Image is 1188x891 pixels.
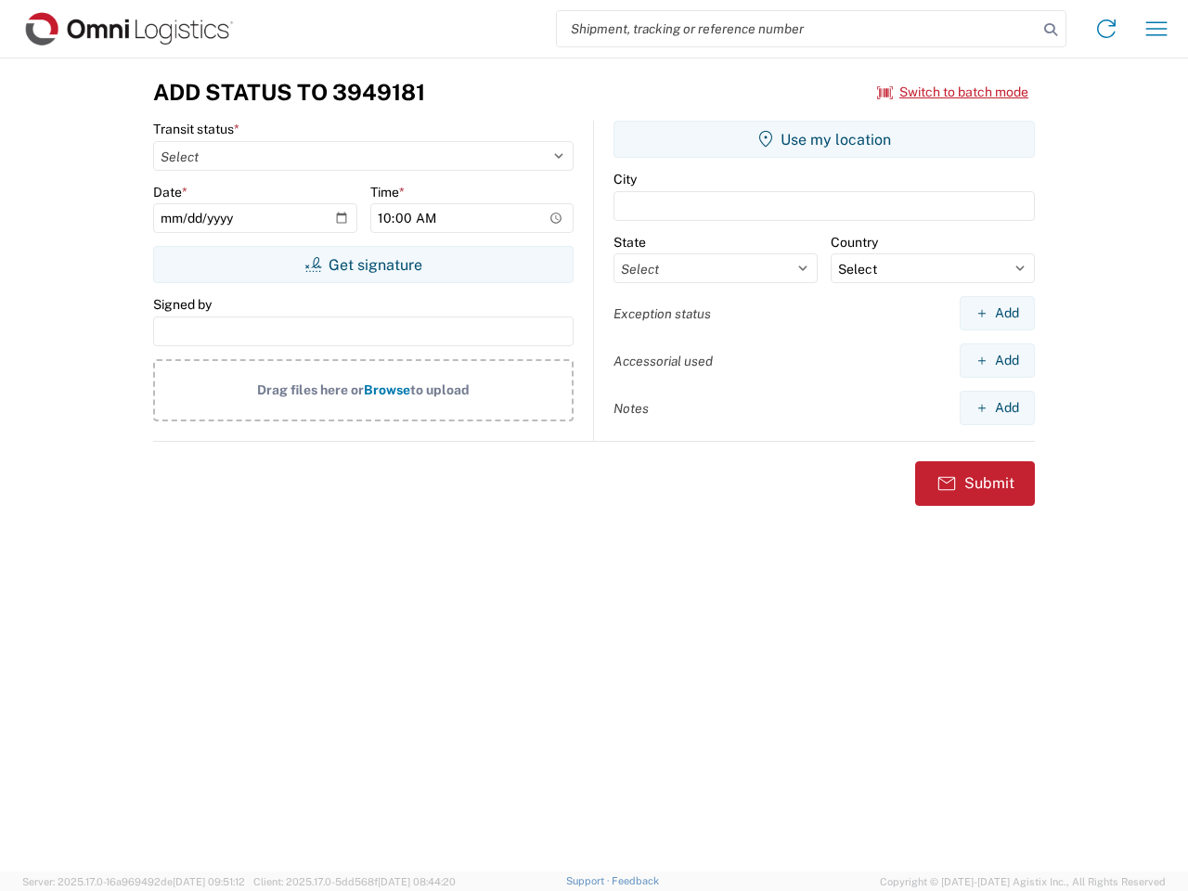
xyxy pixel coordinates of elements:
[877,77,1028,108] button: Switch to batch mode
[960,391,1035,425] button: Add
[153,296,212,313] label: Signed by
[257,382,364,397] span: Drag files here or
[613,121,1035,158] button: Use my location
[566,875,613,886] a: Support
[613,171,637,187] label: City
[613,305,711,322] label: Exception status
[370,184,405,200] label: Time
[173,876,245,887] span: [DATE] 09:51:12
[613,234,646,251] label: State
[378,876,456,887] span: [DATE] 08:44:20
[557,11,1038,46] input: Shipment, tracking or reference number
[831,234,878,251] label: Country
[880,873,1166,890] span: Copyright © [DATE]-[DATE] Agistix Inc., All Rights Reserved
[613,400,649,417] label: Notes
[960,343,1035,378] button: Add
[410,382,470,397] span: to upload
[915,461,1035,506] button: Submit
[960,296,1035,330] button: Add
[364,382,410,397] span: Browse
[612,875,659,886] a: Feedback
[22,876,245,887] span: Server: 2025.17.0-16a969492de
[153,184,187,200] label: Date
[153,246,574,283] button: Get signature
[153,121,239,137] label: Transit status
[153,79,425,106] h3: Add Status to 3949181
[613,353,713,369] label: Accessorial used
[253,876,456,887] span: Client: 2025.17.0-5dd568f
